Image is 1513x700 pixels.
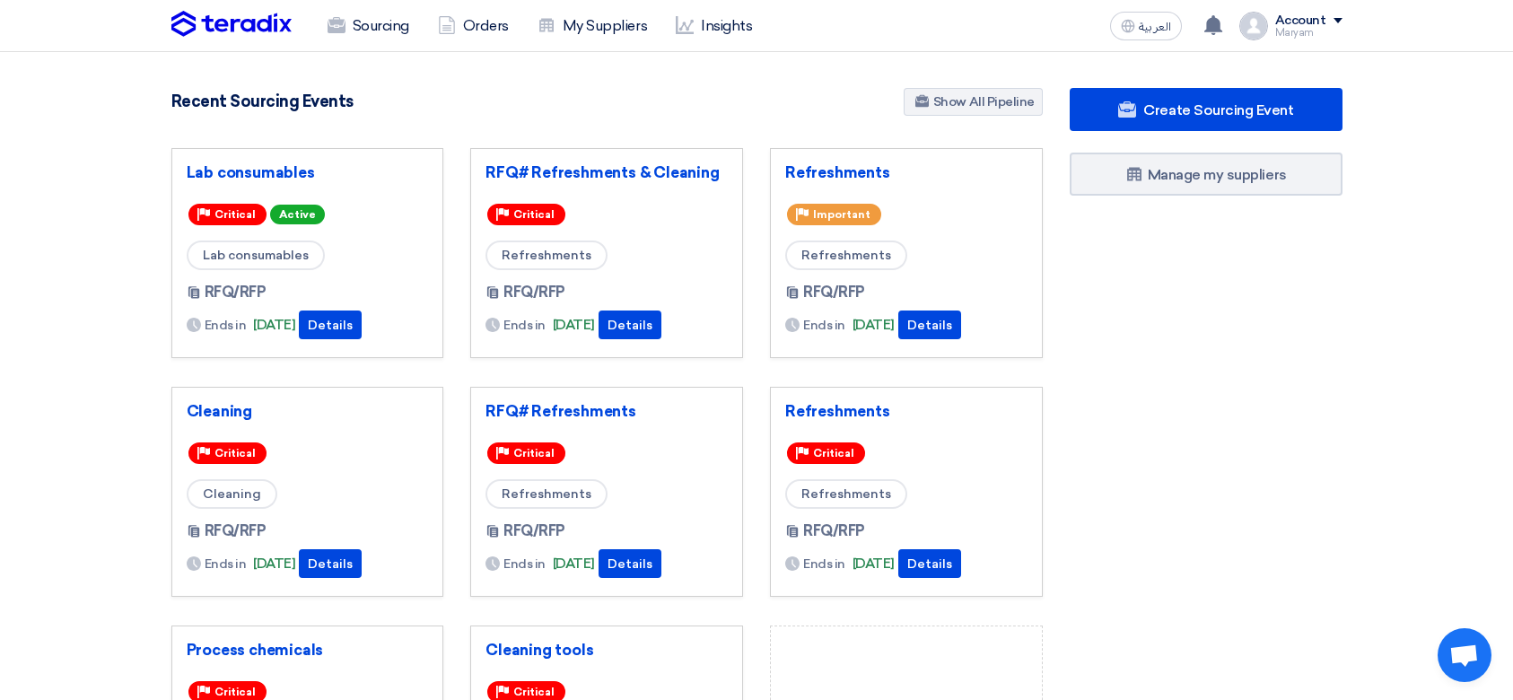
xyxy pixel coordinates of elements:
span: Critical [513,686,555,698]
img: Teradix logo [171,11,292,38]
span: [DATE] [253,554,295,574]
a: Refreshments [785,402,1028,420]
span: RFQ/RFP [205,282,267,303]
span: Critical [214,447,256,459]
span: RFQ/RFP [803,521,865,542]
span: Ends in [205,316,247,335]
a: Cleaning tools [485,641,728,659]
span: [DATE] [853,554,895,574]
button: العربية [1110,12,1182,40]
a: RFQ# Refreshments & Cleaning [485,163,728,181]
img: profile_test.png [1239,12,1268,40]
span: [DATE] [853,315,895,336]
span: [DATE] [553,315,595,336]
a: Cleaning [187,402,429,420]
button: Details [898,549,961,578]
div: Open chat [1438,628,1491,682]
button: Details [599,549,661,578]
span: Ends in [803,316,845,335]
button: Details [299,549,362,578]
a: Process chemicals [187,641,429,659]
h4: Recent Sourcing Events [171,92,354,111]
a: Show All Pipeline [904,88,1043,116]
a: Refreshments [785,163,1028,181]
div: Maryam [1275,28,1342,38]
a: My Suppliers [523,6,661,46]
button: Details [599,311,661,339]
span: RFQ/RFP [503,521,565,542]
span: Ends in [503,316,546,335]
a: Insights [661,6,766,46]
button: Details [898,311,961,339]
div: Account [1275,13,1326,29]
span: Refreshments [485,241,608,270]
a: RFQ# Refreshments [485,402,728,420]
span: Critical [513,447,555,459]
span: Active [270,205,325,224]
span: [DATE] [253,315,295,336]
span: [DATE] [553,554,595,574]
a: Orders [424,6,523,46]
span: RFQ/RFP [205,521,267,542]
span: Critical [214,208,256,221]
a: Lab consumables [187,163,429,181]
span: Critical [513,208,555,221]
span: Refreshments [785,479,907,509]
span: RFQ/RFP [503,282,565,303]
button: Details [299,311,362,339]
span: Important [813,208,870,221]
span: Refreshments [785,241,907,270]
span: Refreshments [485,479,608,509]
a: Manage my suppliers [1070,153,1342,196]
span: Lab consumables [187,241,325,270]
span: RFQ/RFP [803,282,865,303]
span: Ends in [503,555,546,573]
span: العربية [1139,21,1171,33]
span: Ends in [803,555,845,573]
span: Critical [813,447,854,459]
span: Ends in [205,555,247,573]
span: Create Sourcing Event [1143,101,1293,118]
span: Cleaning [187,479,277,509]
a: Sourcing [313,6,424,46]
span: Critical [214,686,256,698]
